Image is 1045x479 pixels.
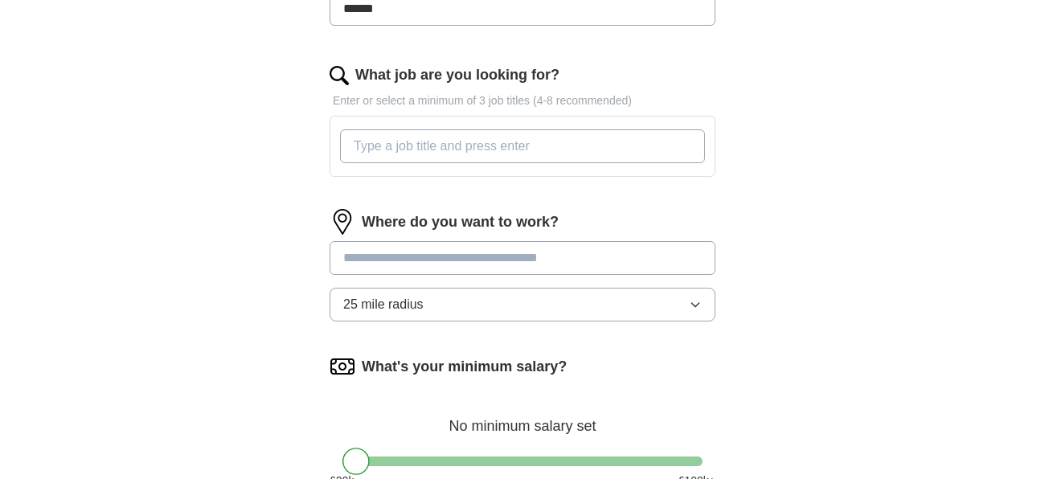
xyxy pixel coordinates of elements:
div: No minimum salary set [330,399,715,437]
label: What's your minimum salary? [362,356,567,378]
img: search.png [330,66,349,85]
img: location.png [330,209,355,235]
button: 25 mile radius [330,288,715,321]
input: Type a job title and press enter [340,129,705,163]
label: What job are you looking for? [355,64,559,86]
span: 25 mile radius [343,295,424,314]
p: Enter or select a minimum of 3 job titles (4-8 recommended) [330,92,715,109]
img: salary.png [330,354,355,379]
label: Where do you want to work? [362,211,559,233]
